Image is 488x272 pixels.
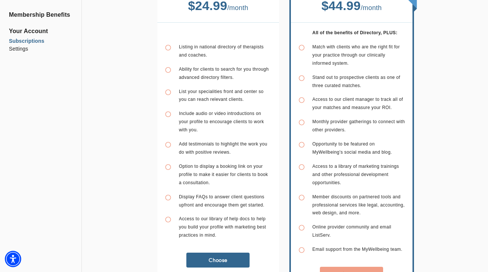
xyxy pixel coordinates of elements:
[312,119,405,132] span: Monthly provider gatherings to connect with other providers.
[312,30,398,35] b: All of the benefits of Directory, PLUS:
[5,251,21,267] div: Accessibility Menu
[312,44,400,66] span: Match with clients who are the right fit for your practice through our clinically informed system.
[9,27,73,36] span: Your Account
[179,89,264,102] span: List your specialities front and center so you can reach relevant clients.
[312,224,391,238] span: Online provider community and email ListServ.
[179,164,268,185] span: Option to display a booking link on your profile to make it easier for clients to book a consulta...
[312,97,403,110] span: Access to our client manager to track all of your matches and measure your ROI.
[179,111,264,132] span: Include audio or video introductions on your profile to encourage clients to work with you.
[9,45,73,53] a: Settings
[312,141,392,155] span: Opportunity to be featured on MyWellbeing's social media and blog.
[179,194,264,208] span: Display FAQs to answer client questions upfront and encourage them get started.
[312,75,400,88] span: Stand out to prospective clients as one of three curated matches.
[179,141,267,155] span: Add testimonials to highlight the work you do with positive reviews.
[312,247,402,252] span: Email support from the MyWellbeing team.
[189,257,247,264] span: Choose
[227,4,248,12] span: / month
[179,67,269,80] span: Ability for clients to search for you through advanced directory filters.
[179,216,266,238] span: Access to our library of help docs to help you build your profile with marketing best practices i...
[312,164,399,185] span: Access to a library of marketing trainings and other professional development opportunities.
[9,37,73,45] a: Subscriptions
[9,10,73,19] a: Membership Benefits
[312,194,405,216] span: Member discounts on partnered tools and professional services like legal, accounting, web design,...
[179,44,264,58] span: Listing in national directory of therapists and coaches.
[186,253,250,268] button: Choose
[361,4,382,12] span: / month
